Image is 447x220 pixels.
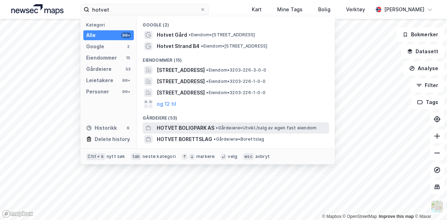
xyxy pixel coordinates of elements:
[206,79,266,84] span: Eiendom • 3203-226-1-0-0
[206,90,266,96] span: Eiendom • 3203-226-1-0-0
[86,42,104,51] div: Google
[86,54,117,62] div: Eiendommer
[243,153,254,160] div: esc
[189,32,191,37] span: •
[121,32,131,38] div: 99+
[401,44,444,59] button: Datasett
[121,78,131,83] div: 99+
[216,125,316,131] span: Gårdeiere • Utvikl./salg av egen fast eiendom
[206,67,208,73] span: •
[379,214,414,219] a: Improve this map
[346,5,365,14] div: Verktøy
[216,125,218,130] span: •
[214,136,216,142] span: •
[125,125,131,131] div: 6
[107,154,125,159] div: nytt søk
[86,153,105,160] div: Ctrl + k
[11,4,64,15] img: logo.a4113a55bc3d86da70a041830d287a7e.svg
[125,44,131,49] div: 2
[206,67,266,73] span: Eiendom • 3203-226-3-0-0
[86,22,134,28] div: Kategori
[196,154,215,159] div: markere
[343,214,377,219] a: OpenStreetMap
[206,90,208,95] span: •
[384,5,424,14] div: [PERSON_NAME]
[86,87,109,96] div: Personer
[201,43,267,49] span: Eiendom • [STREET_ADDRESS]
[277,5,303,14] div: Mine Tags
[322,214,341,219] a: Mapbox
[125,66,131,72] div: 53
[137,52,335,65] div: Eiendommer (15)
[157,100,176,108] button: og 12 til
[157,135,212,143] span: HOTVET BORETTSLAG
[214,136,264,142] span: Gårdeiere • Borettslag
[252,5,262,14] div: Kart
[157,31,187,39] span: Hotvet Gård
[403,61,444,75] button: Analyse
[157,42,199,50] span: Hotvet Strand B4
[86,65,112,73] div: Gårdeiere
[410,78,444,92] button: Filter
[89,4,200,15] input: Søk på adresse, matrikkel, gårdeiere, leietakere eller personer
[137,17,335,29] div: Google (2)
[2,210,33,218] a: Mapbox homepage
[131,153,142,160] div: tab
[206,79,208,84] span: •
[412,186,447,220] div: Kontrollprogram for chat
[95,135,130,143] div: Delete history
[255,154,270,159] div: avbryt
[143,154,176,159] div: neste kategori
[189,32,255,38] span: Eiendom • [STREET_ADDRESS]
[137,110,335,122] div: Gårdeiere (53)
[157,66,205,74] span: [STREET_ADDRESS]
[157,146,326,155] span: HOTVET NÆRINGSPARK AS
[125,55,131,61] div: 15
[121,89,131,94] div: 99+
[86,124,117,132] div: Historikk
[411,95,444,109] button: Tags
[201,43,203,49] span: •
[318,5,330,14] div: Bolig
[157,124,214,132] span: HOTVET BOLIGPARK AS
[157,77,205,86] span: [STREET_ADDRESS]
[157,88,205,97] span: [STREET_ADDRESS]
[228,154,237,159] div: velg
[412,186,447,220] iframe: Chat Widget
[397,28,444,42] button: Bokmerker
[86,76,113,85] div: Leietakere
[86,31,96,39] div: Alle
